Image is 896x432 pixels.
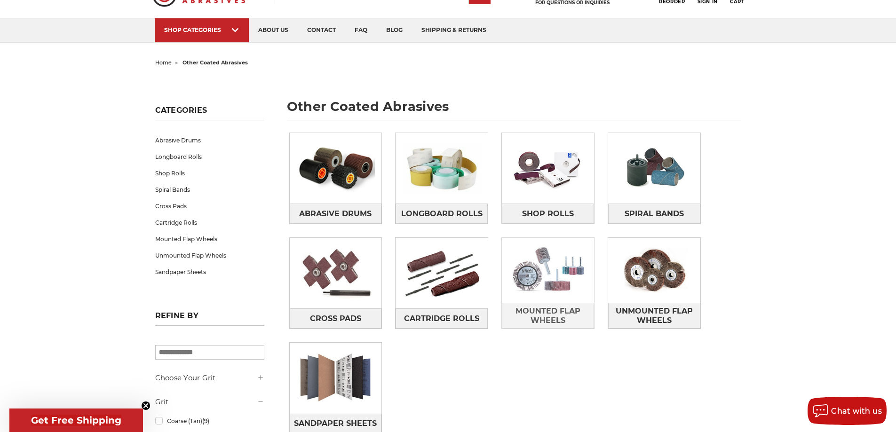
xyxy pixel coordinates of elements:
h5: Grit [155,396,264,408]
span: Cartridge Rolls [404,311,479,327]
img: Longboard Rolls [396,136,488,201]
a: Abrasive Drums [290,204,382,224]
a: Longboard Rolls [155,149,264,165]
img: Shop Rolls [502,136,594,201]
img: Sandpaper Sheets [290,346,382,410]
img: Cross Pads [290,241,382,306]
a: Shop Rolls [155,165,264,181]
div: SHOP CATEGORIES [164,26,239,33]
h5: Categories [155,106,264,120]
img: Mounted Flap Wheels [502,238,594,303]
img: Abrasive Drums [290,136,382,201]
span: Spiral Bands [625,206,684,222]
a: Longboard Rolls [396,204,488,224]
a: faq [345,18,377,42]
a: Cartridge Rolls [155,214,264,231]
span: other coated abrasives [182,59,248,66]
a: Spiral Bands [155,181,264,198]
a: Coarse (Tan) [155,413,264,429]
div: Get Free ShippingClose teaser [9,408,143,432]
a: blog [377,18,412,42]
img: Spiral Bands [608,136,700,201]
span: Abrasive Drums [299,206,372,222]
span: Unmounted Flap Wheels [609,303,700,329]
a: Abrasive Drums [155,132,264,149]
a: Cross Pads [155,198,264,214]
a: Mounted Flap Wheels [155,231,264,247]
a: Mounted Flap Wheels [502,303,594,329]
a: shipping & returns [412,18,496,42]
a: Cross Pads [290,308,382,329]
a: Sandpaper Sheets [155,264,264,280]
span: Cross Pads [310,311,361,327]
span: Shop Rolls [522,206,574,222]
a: Spiral Bands [608,204,700,224]
span: Sandpaper Sheets [294,416,377,432]
a: Shop Rolls [502,204,594,224]
a: Unmounted Flap Wheels [608,303,700,329]
h5: Choose Your Grit [155,372,264,384]
button: Close teaser [141,401,151,410]
img: Cartridge Rolls [396,241,488,306]
span: (9) [202,417,209,424]
a: about us [249,18,298,42]
a: home [155,59,172,66]
h5: Refine by [155,311,264,326]
a: Cartridge Rolls [396,308,488,329]
h1: other coated abrasives [287,100,741,120]
a: contact [298,18,345,42]
a: Unmounted Flap Wheels [155,247,264,264]
img: Unmounted Flap Wheels [608,238,700,303]
span: Chat with us [831,407,882,416]
button: Chat with us [808,397,887,425]
span: Longboard Rolls [401,206,483,222]
span: Get Free Shipping [31,415,121,426]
